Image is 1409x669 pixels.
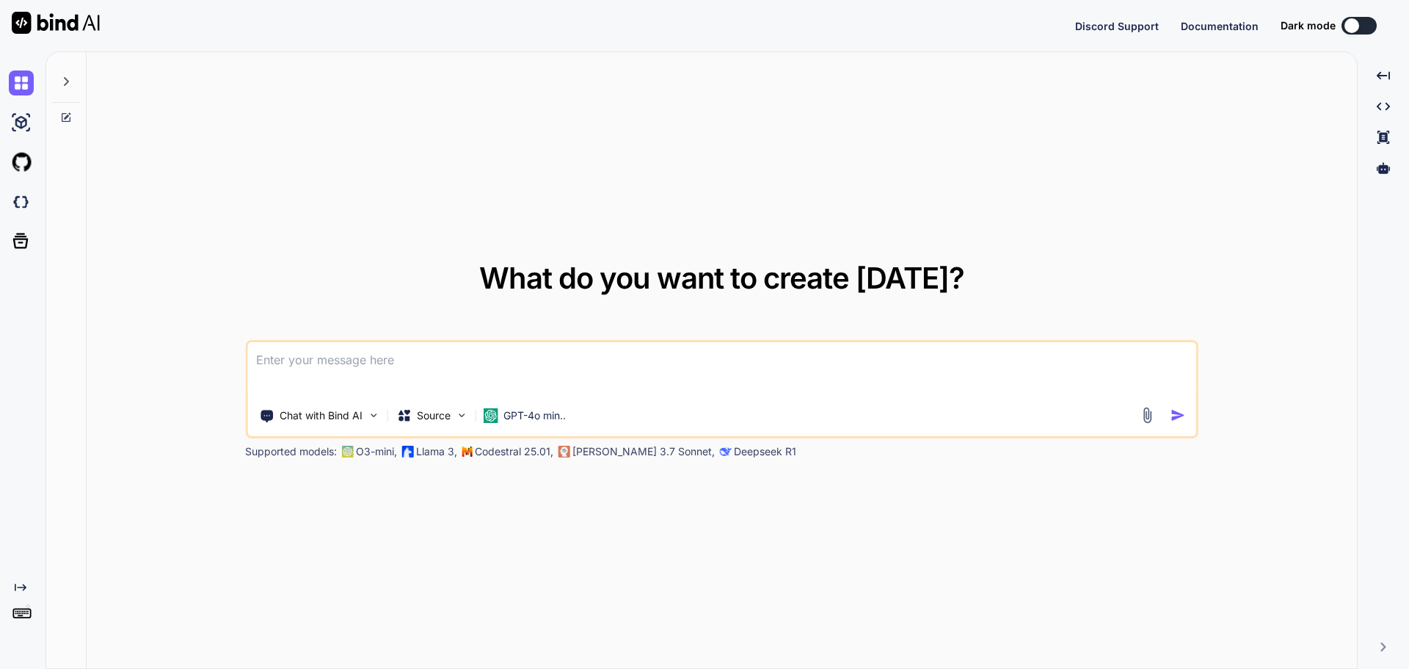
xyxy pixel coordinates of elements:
img: ai-studio [9,110,34,135]
img: claude [558,446,569,458]
p: Chat with Bind AI [280,408,363,423]
img: attachment [1139,407,1156,424]
img: Mistral-AI [462,446,472,457]
img: Bind AI [12,12,100,34]
img: Pick Tools [367,409,379,422]
button: Documentation [1181,18,1259,34]
span: Dark mode [1281,18,1336,33]
p: [PERSON_NAME] 3.7 Sonnet, [572,444,715,459]
button: Discord Support [1075,18,1159,34]
p: GPT-4o min.. [503,408,566,423]
p: Codestral 25.01, [475,444,553,459]
img: GPT-4 [341,446,353,458]
p: Deepseek R1 [734,444,796,459]
p: Llama 3, [416,444,457,459]
span: Discord Support [1075,20,1159,32]
p: Source [417,408,451,423]
p: Supported models: [245,444,337,459]
img: icon [1170,408,1186,423]
img: githubLight [9,150,34,175]
img: GPT-4o mini [483,408,498,423]
span: Documentation [1181,20,1259,32]
span: What do you want to create [DATE]? [479,260,964,296]
img: Pick Models [455,409,467,422]
img: darkCloudIdeIcon [9,189,34,214]
p: O3-mini, [356,444,397,459]
img: Llama2 [401,446,413,458]
img: claude [719,446,731,458]
img: chat [9,70,34,95]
